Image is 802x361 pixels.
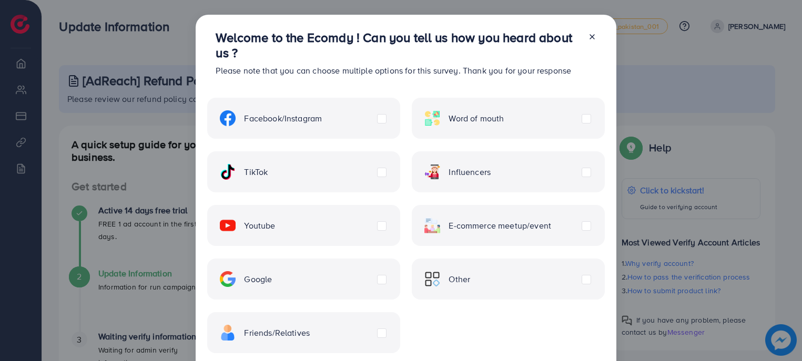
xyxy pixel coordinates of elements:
span: TikTok [244,166,268,178]
span: Youtube [244,220,275,232]
img: ic-ecommerce.d1fa3848.svg [424,218,440,233]
p: Please note that you can choose multiple options for this survey. Thank you for your response [216,64,579,77]
img: ic-word-of-mouth.a439123d.svg [424,110,440,126]
span: E-commerce meetup/event [449,220,551,232]
img: ic-google.5bdd9b68.svg [220,271,236,287]
span: Influencers [449,166,491,178]
img: ic-tiktok.4b20a09a.svg [220,164,236,180]
img: ic-facebook.134605ef.svg [220,110,236,126]
span: Google [244,273,272,285]
img: ic-influencers.a620ad43.svg [424,164,440,180]
img: ic-youtube.715a0ca2.svg [220,218,236,233]
h3: Welcome to the Ecomdy ! Can you tell us how you heard about us ? [216,30,579,60]
span: Other [449,273,470,285]
span: Word of mouth [449,112,504,125]
img: ic-other.99c3e012.svg [424,271,440,287]
img: ic-freind.8e9a9d08.svg [220,325,236,341]
span: Facebook/Instagram [244,112,322,125]
span: Friends/Relatives [244,327,310,339]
